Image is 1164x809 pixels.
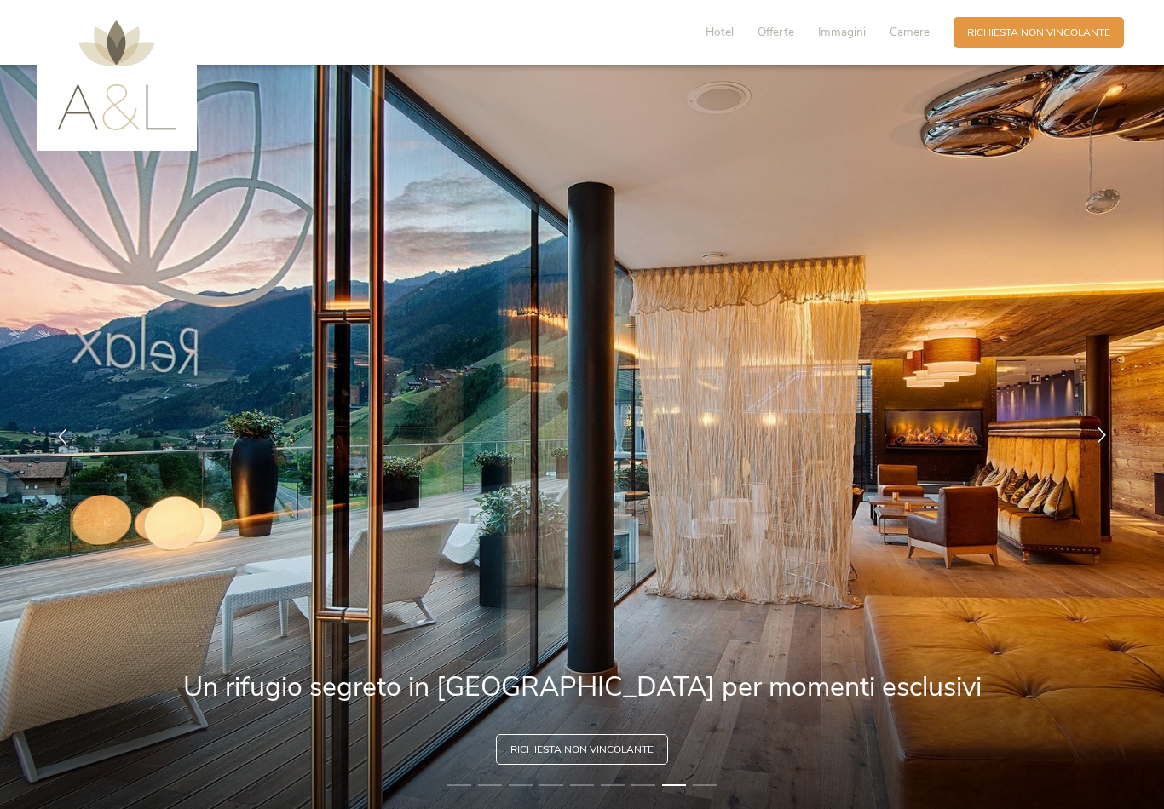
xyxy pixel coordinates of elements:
[758,24,794,40] span: Offerte
[57,20,176,130] img: AMONTI & LUNARIS Wellnessresort
[967,26,1110,40] span: Richiesta non vincolante
[890,24,930,40] span: Camere
[510,743,654,757] span: Richiesta non vincolante
[706,24,734,40] span: Hotel
[818,24,866,40] span: Immagini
